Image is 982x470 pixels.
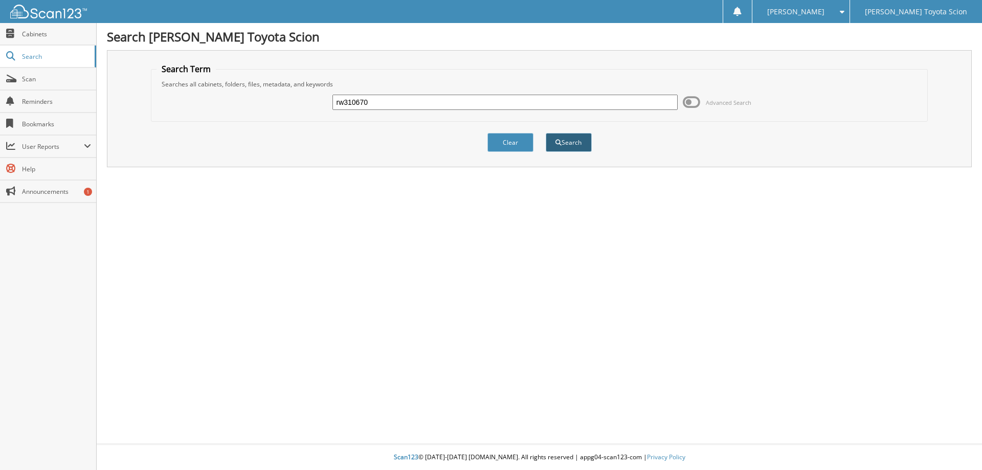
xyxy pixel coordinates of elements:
[22,52,90,61] span: Search
[22,97,91,106] span: Reminders
[865,9,967,15] span: [PERSON_NAME] Toyota Scion
[84,188,92,196] div: 1
[706,99,751,106] span: Advanced Search
[22,165,91,173] span: Help
[22,142,84,151] span: User Reports
[22,75,91,83] span: Scan
[97,445,982,470] div: © [DATE]-[DATE] [DOMAIN_NAME]. All rights reserved | appg04-scan123-com |
[647,453,685,461] a: Privacy Policy
[22,120,91,128] span: Bookmarks
[22,30,91,38] span: Cabinets
[394,453,418,461] span: Scan123
[157,63,216,75] legend: Search Term
[767,9,824,15] span: [PERSON_NAME]
[10,5,87,18] img: scan123-logo-white.svg
[546,133,592,152] button: Search
[107,28,972,45] h1: Search [PERSON_NAME] Toyota Scion
[157,80,923,88] div: Searches all cabinets, folders, files, metadata, and keywords
[22,187,91,196] span: Announcements
[931,421,982,470] iframe: Chat Widget
[487,133,533,152] button: Clear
